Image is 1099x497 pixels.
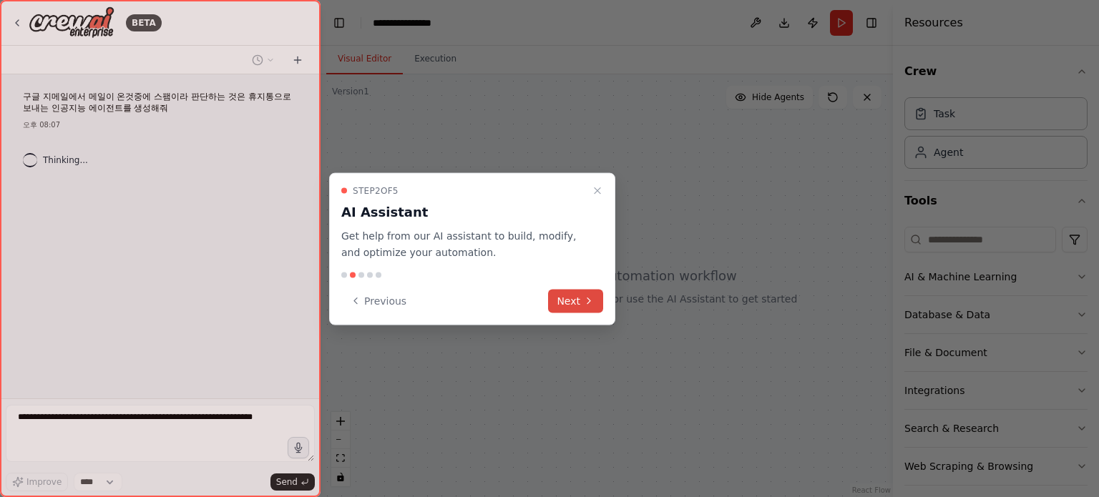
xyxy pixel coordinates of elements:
h3: AI Assistant [341,202,586,222]
button: Previous [341,289,415,313]
button: Next [548,289,603,313]
span: Step 2 of 5 [353,185,399,197]
p: Get help from our AI assistant to build, modify, and optimize your automation. [341,228,586,261]
button: Close walkthrough [589,182,606,200]
button: Hide left sidebar [329,13,349,33]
